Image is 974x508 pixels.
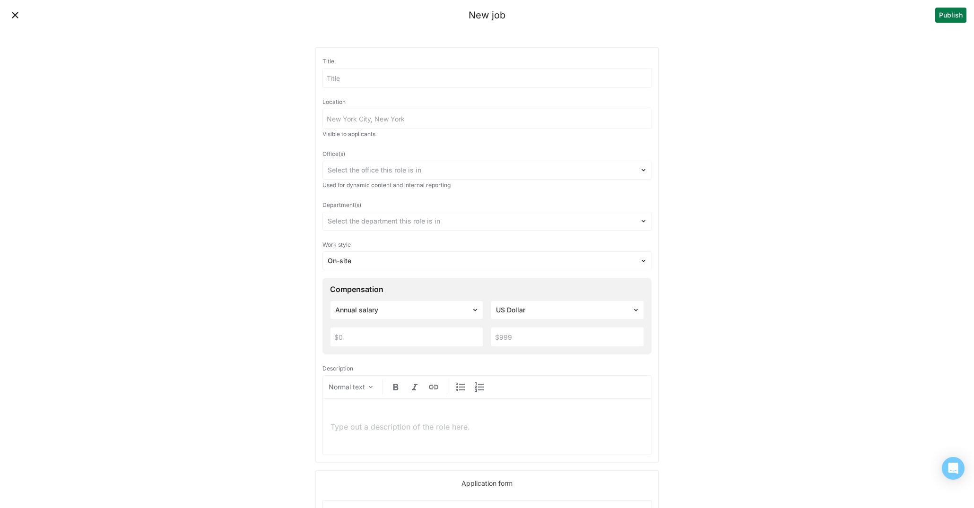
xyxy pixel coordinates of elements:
div: Title [322,55,652,68]
div: Work style [322,238,652,251]
div: Open Intercom Messenger [942,457,965,480]
div: Location [322,95,652,109]
button: Publish [935,8,966,23]
div: Compensation [330,285,644,293]
div: Office(s) [322,147,652,161]
div: Visible to applicants [322,130,652,138]
div: Department(s) [322,198,652,212]
div: Application form [461,479,513,488]
div: Description [322,362,652,375]
input: New York City, New York [323,109,651,128]
div: Normal text [329,382,365,392]
div: New job [469,9,505,21]
input: Title [323,69,651,87]
div: Used for dynamic content and internal reporting [322,181,652,189]
input: $999 [491,327,644,346]
button: Close [8,8,23,23]
input: $0 [330,327,483,346]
